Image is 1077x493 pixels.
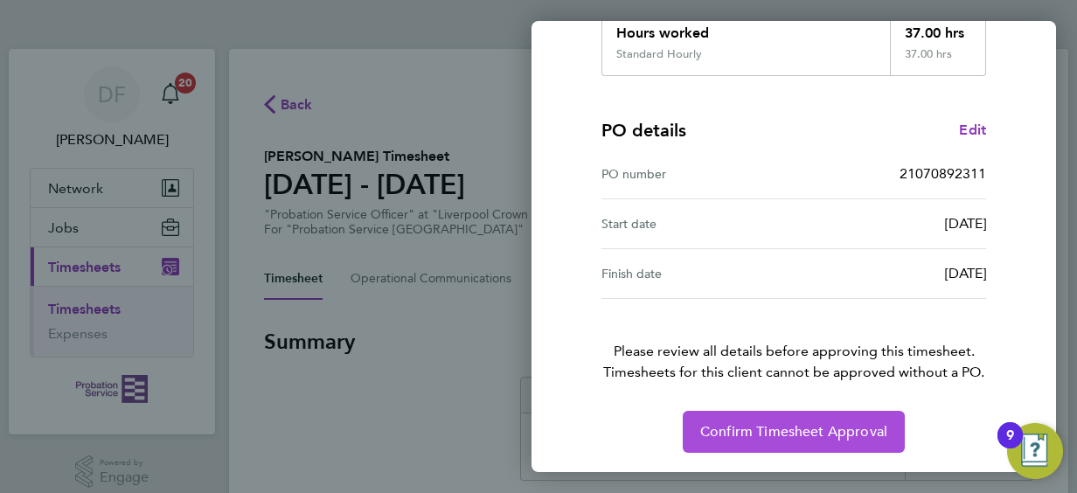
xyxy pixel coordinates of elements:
[700,423,887,441] span: Confirm Timesheet Approval
[959,122,986,138] span: Edit
[683,411,905,453] button: Confirm Timesheet Approval
[580,362,1007,383] span: Timesheets for this client cannot be approved without a PO.
[580,299,1007,383] p: Please review all details before approving this timesheet.
[794,213,986,234] div: [DATE]
[601,213,794,234] div: Start date
[1007,423,1063,479] button: Open Resource Center, 9 new notifications
[601,263,794,284] div: Finish date
[890,9,986,47] div: 37.00 hrs
[794,263,986,284] div: [DATE]
[602,9,890,47] div: Hours worked
[890,47,986,75] div: 37.00 hrs
[900,165,986,182] span: 21070892311
[601,163,794,184] div: PO number
[601,118,686,142] h4: PO details
[1006,435,1014,458] div: 9
[616,47,702,61] div: Standard Hourly
[959,120,986,141] a: Edit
